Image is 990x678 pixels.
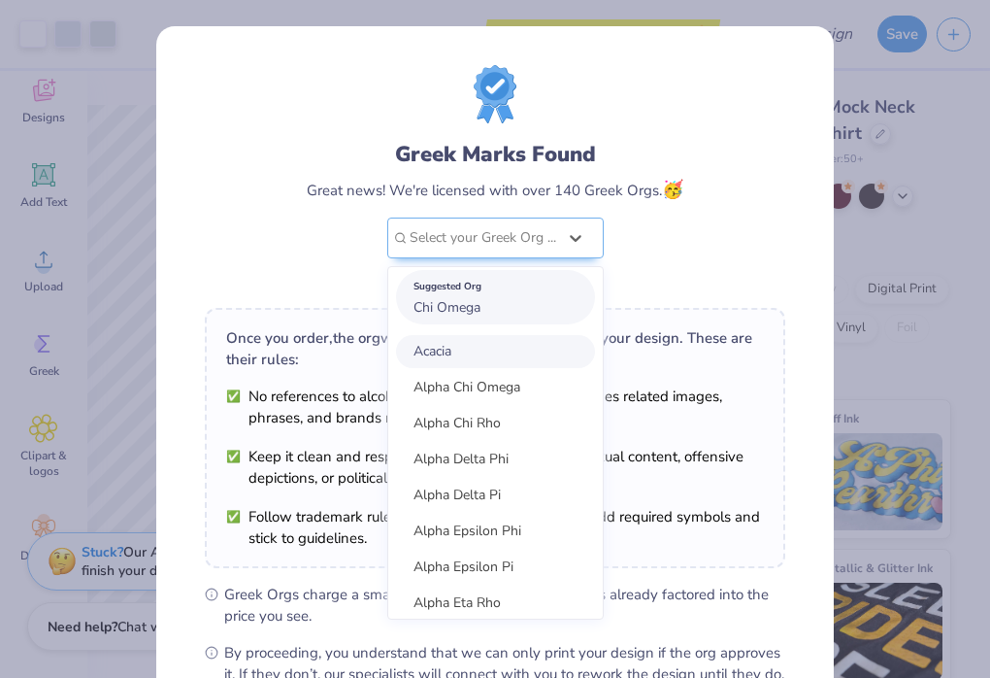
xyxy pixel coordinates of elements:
[307,177,683,203] div: Great news! We're licensed with over 140 Greek Orgs.
[662,178,683,201] span: 🥳
[474,65,516,123] img: License badge
[413,558,513,576] span: Alpha Epsilon Pi
[413,342,451,360] span: Acacia
[224,584,785,627] span: Greek Orgs charge a small fee for using their marks. That’s already factored into the price you see.
[413,450,509,468] span: Alpha Delta Phi
[413,593,501,612] span: Alpha Eta Rho
[226,386,764,428] li: No references to alcohol, drugs, or smoking. This includes related images, phrases, and brands re...
[226,446,764,489] li: Keep it clean and respectful. No violence, profanity, sexual content, offensive depictions, or po...
[413,378,520,396] span: Alpha Chi Omega
[413,298,480,317] span: Chi Omega
[413,276,577,297] div: Suggested Org
[413,522,521,540] span: Alpha Epsilon Phi
[413,486,501,504] span: Alpha Delta Pi
[226,327,764,370] div: Once you order, the org will need to review and approve your design. These are their rules:
[226,506,764,549] li: Follow trademark rules. Use trademarks as they are, add required symbols and stick to guidelines.
[395,139,596,170] div: Greek Marks Found
[413,414,501,432] span: Alpha Chi Rho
